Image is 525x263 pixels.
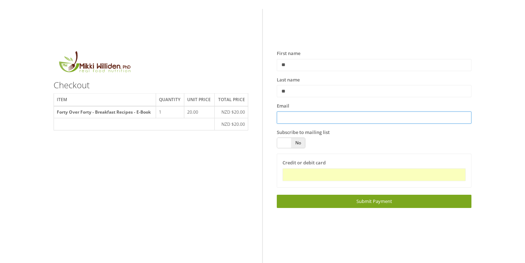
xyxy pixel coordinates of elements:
td: NZD $20.00 [214,106,248,118]
img: MikkiLogoMain.png [54,50,135,77]
td: 20.00 [184,106,215,118]
label: Subscribe to mailing list [277,129,330,136]
th: Unit price [184,94,215,106]
th: Item [54,94,156,106]
h3: Checkout [54,80,248,90]
td: NZD $20.00 [214,118,248,130]
th: Quantity [156,94,184,106]
label: First name [277,50,300,57]
th: Forty Over Forty - Breakfast Recipes - E-Book [54,106,156,118]
label: Credit or debit card [282,159,326,167]
label: Email [277,103,289,110]
a: Submit Payment [277,195,471,208]
span: No [291,138,305,148]
label: Last name [277,76,300,84]
iframe: Beveiligd invoerframe voor kaartbetaling [287,172,461,178]
th: Total price [214,94,248,106]
td: 1 [156,106,184,118]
